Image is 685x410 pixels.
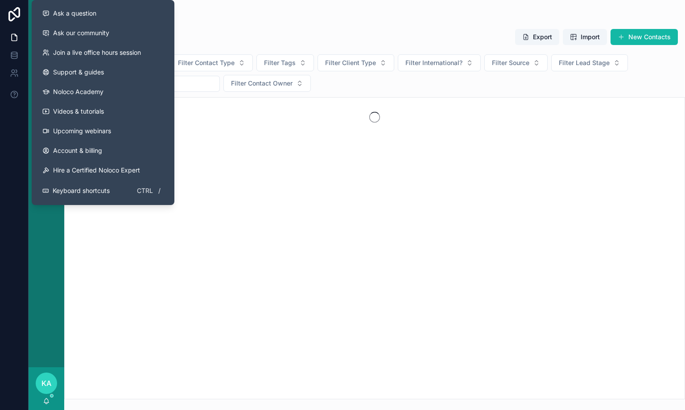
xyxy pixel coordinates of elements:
[35,82,171,102] a: Noloco Academy
[35,102,171,121] a: Videos & tutorials
[170,54,253,71] button: Select Button
[484,54,548,71] button: Select Button
[53,48,141,57] span: Join a live office hours session
[256,54,314,71] button: Select Button
[35,4,171,23] button: Ask a question
[53,9,96,18] span: Ask a question
[35,160,171,180] button: Hire a Certified Noloco Expert
[53,87,103,96] span: Noloco Academy
[318,54,394,71] button: Select Button
[231,79,293,88] span: Filter Contact Owner
[492,58,529,67] span: Filter Source
[35,121,171,141] a: Upcoming webinars
[581,33,600,41] span: Import
[264,58,296,67] span: Filter Tags
[53,29,109,37] span: Ask our community
[405,58,462,67] span: Filter International?
[563,29,607,45] button: Import
[178,58,235,67] span: Filter Contact Type
[29,36,64,212] div: scrollable content
[35,23,171,43] a: Ask our community
[35,141,171,160] a: Account & billing
[41,378,51,389] span: KA
[53,68,104,77] span: Support & guides
[136,185,154,196] span: Ctrl
[35,180,171,201] button: Keyboard shortcutsCtrl/
[53,166,140,175] span: Hire a Certified Noloco Expert
[559,58,610,67] span: Filter Lead Stage
[325,58,376,67] span: Filter Client Type
[53,107,104,116] span: Videos & tutorials
[398,54,481,71] button: Select Button
[35,43,171,62] a: Join a live office hours session
[53,127,111,135] span: Upcoming webinars
[551,54,628,71] button: Select Button
[35,62,171,82] a: Support & guides
[53,146,102,155] span: Account & billing
[611,29,678,45] button: New Contacts
[53,186,110,195] span: Keyboard shortcuts
[156,187,163,194] span: /
[223,75,311,92] button: Select Button
[515,29,559,45] button: Export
